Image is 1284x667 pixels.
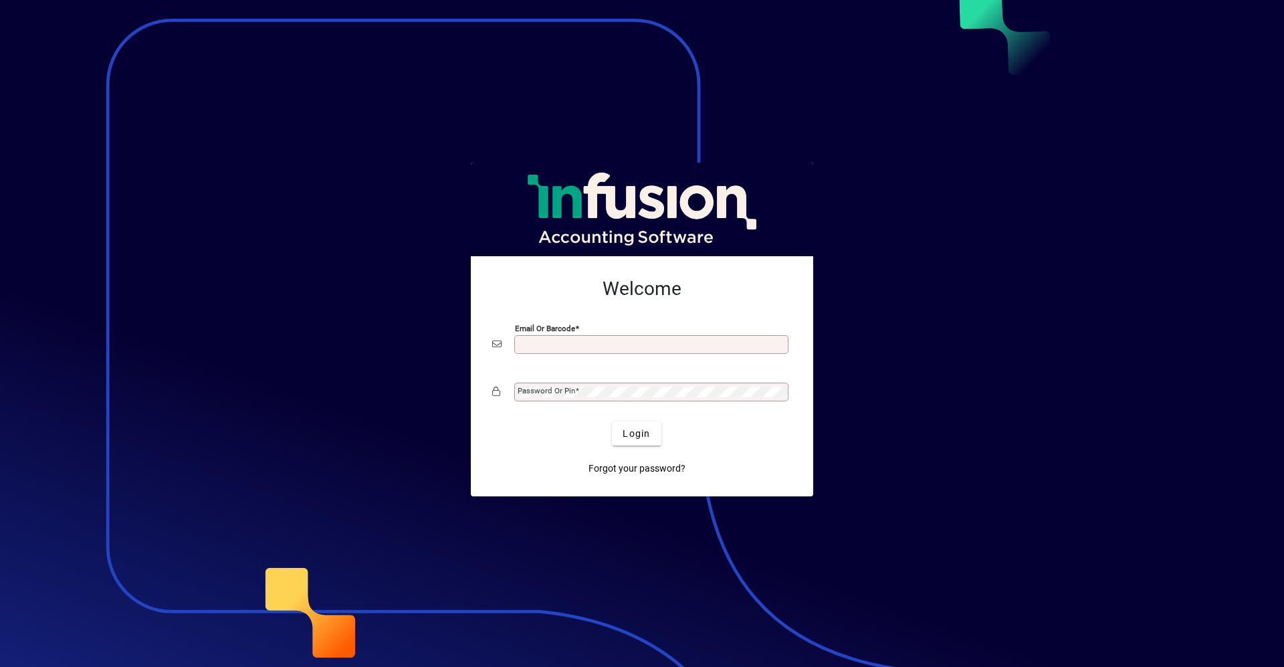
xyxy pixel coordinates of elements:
[612,421,661,446] button: Login
[518,386,575,395] mat-label: Password or Pin
[588,462,685,476] span: Forgot your password?
[623,427,650,441] span: Login
[583,456,691,480] a: Forgot your password?
[492,278,792,300] h2: Welcome
[515,324,575,333] mat-label: Email or Barcode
